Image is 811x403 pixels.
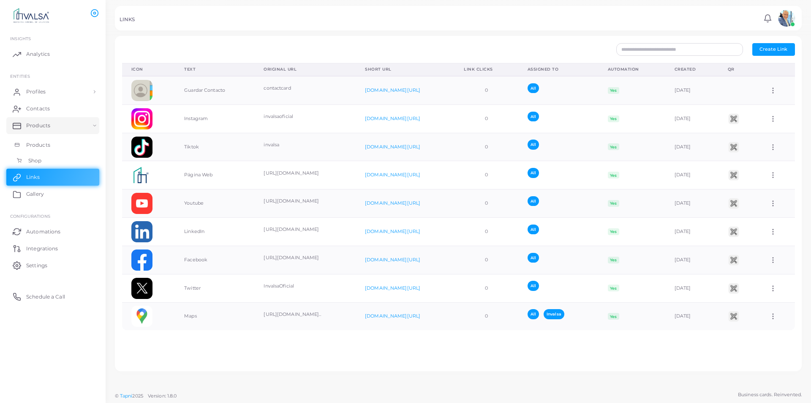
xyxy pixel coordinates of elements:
[665,189,718,218] td: [DATE]
[264,254,346,261] p: [URL][DOMAIN_NAME]
[665,218,718,246] td: [DATE]
[26,228,60,236] span: Automations
[175,189,254,218] td: Youtube
[365,144,420,150] a: [DOMAIN_NAME][URL]
[365,313,420,319] a: [DOMAIN_NAME][URL]
[131,108,152,129] img: instagram.png
[6,169,99,186] a: Links
[365,66,445,72] div: Short URL
[10,36,31,41] span: INSIGHTS
[6,100,99,117] a: Contacts
[120,393,133,399] a: Tapni
[6,83,99,100] a: Profiles
[608,228,619,235] span: Yes
[778,10,795,27] img: avatar
[727,169,740,181] img: qr2.png
[608,200,619,207] span: Yes
[131,66,166,72] div: Icon
[26,245,58,252] span: Integrations
[454,133,518,161] td: 0
[115,392,177,400] span: ©
[665,274,718,302] td: [DATE]
[26,262,47,269] span: Settings
[776,10,797,27] a: avatar
[175,302,254,330] td: Maps
[665,104,718,133] td: [DATE]
[727,282,740,295] img: qr2.png
[264,311,346,318] p: [URL][DOMAIN_NAME]..
[264,113,346,120] p: invalsaoficial
[264,170,346,177] p: [URL][DOMAIN_NAME]
[365,87,420,93] a: [DOMAIN_NAME][URL]
[6,240,99,257] a: Integrations
[148,393,177,399] span: Version: 1.8.0
[608,115,619,122] span: Yes
[175,133,254,161] td: Tiktok
[26,105,50,112] span: Contacts
[10,74,30,79] span: ENTITIES
[365,200,420,206] a: [DOMAIN_NAME][URL]
[454,302,518,330] td: 0
[665,133,718,161] td: [DATE]
[608,257,619,263] span: Yes
[131,249,152,271] img: facebook.png
[675,66,709,72] div: Created
[365,257,420,263] a: [DOMAIN_NAME][URL]
[365,115,420,121] a: [DOMAIN_NAME][URL]
[365,228,420,234] a: [DOMAIN_NAME][URL]
[665,161,718,189] td: [DATE]
[727,141,740,154] img: qr2.png
[131,221,152,242] img: linkedin.png
[120,16,135,22] h5: LINKS
[10,214,50,219] span: Configurations
[759,46,787,52] span: Create Link
[727,310,740,323] img: qr2.png
[26,173,40,181] span: Links
[264,66,346,72] div: Original URL
[727,112,740,125] img: qr2.png
[608,66,656,72] div: Automation
[464,66,509,72] div: Link Clicks
[760,63,795,76] th: Action
[131,137,152,158] img: tiktok.png
[6,117,99,134] a: Products
[132,392,143,400] span: 2025
[131,306,152,327] img: googlemaps.png
[665,76,718,104] td: [DATE]
[728,66,751,72] div: QR
[8,8,54,24] img: logo
[454,274,518,302] td: 0
[131,278,152,299] img: twitter.png
[454,218,518,246] td: 0
[454,76,518,104] td: 0
[175,76,254,104] td: Guardar Contacto
[454,246,518,274] td: 0
[175,161,254,189] td: Página Web
[727,225,740,238] img: qr2.png
[6,288,99,305] a: Schedule a Call
[528,66,589,72] div: Assigned To
[665,302,718,330] td: [DATE]
[738,391,802,398] span: Business cards. Reinvented.
[131,193,152,214] img: youtube.png
[264,282,346,290] p: InvalsaOficial
[6,186,99,203] a: Gallery
[727,254,740,266] img: qr2.png
[184,66,245,72] div: Text
[28,157,41,164] span: Shop
[26,293,65,301] span: Schedule a Call
[26,190,44,198] span: Gallery
[175,104,254,133] td: Instagram
[264,85,346,92] p: contactcard
[528,168,539,178] span: All
[454,104,518,133] td: 0
[175,274,254,302] td: Twitter
[528,309,539,319] span: All
[264,197,346,205] p: [URL][DOMAIN_NAME]
[528,140,539,149] span: All
[544,309,564,319] span: Invalsa
[6,153,99,169] a: Shop
[6,223,99,240] a: Automations
[752,43,795,56] button: Create Link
